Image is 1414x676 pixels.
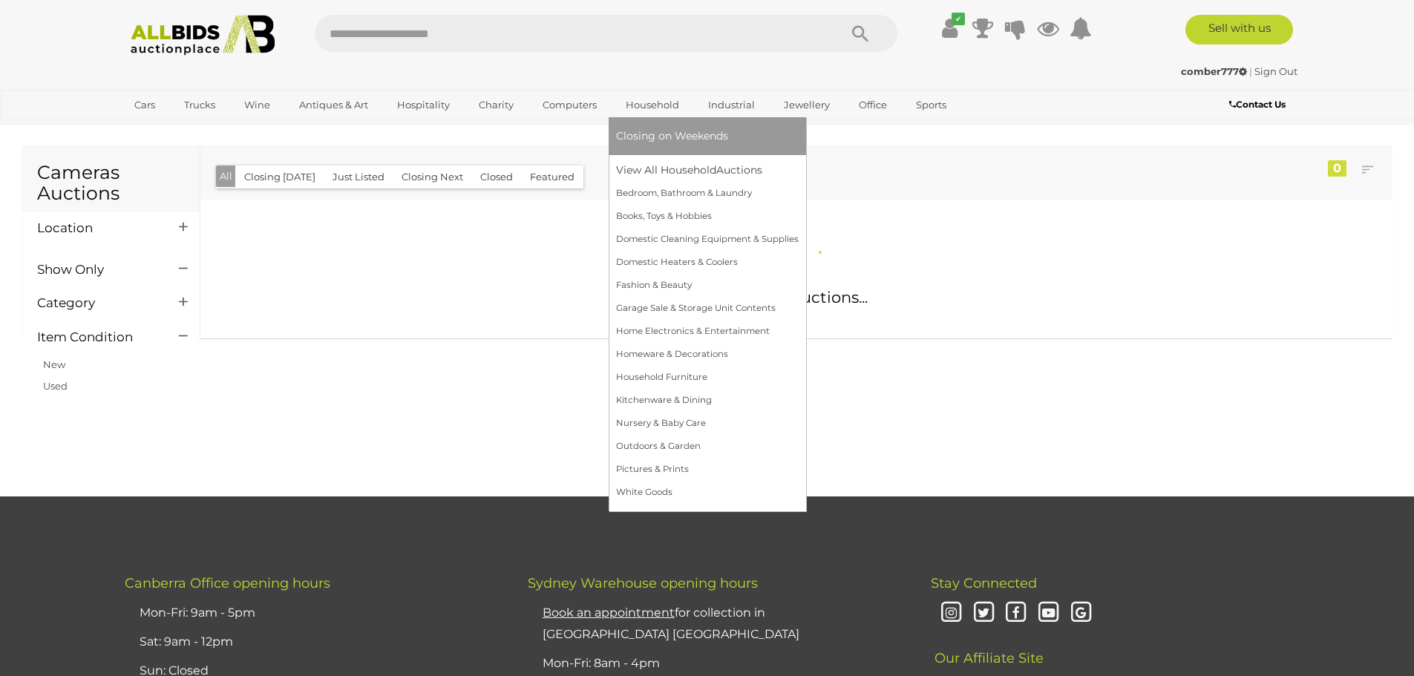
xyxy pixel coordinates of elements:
a: Jewellery [774,93,839,117]
button: Closing [DATE] [235,165,324,188]
button: Just Listed [324,165,393,188]
i: Youtube [1035,600,1061,626]
a: Sell with us [1185,15,1293,45]
h4: Item Condition [37,330,157,344]
a: Sign Out [1254,65,1297,77]
a: Contact Us [1229,96,1289,113]
a: Used [43,380,68,392]
a: Computers [533,93,606,117]
strong: comber777 [1181,65,1247,77]
span: Stay Connected [931,575,1037,591]
li: Sat: 9am - 12pm [136,628,491,657]
h4: Category [37,296,157,310]
a: Antiques & Art [289,93,378,117]
i: Facebook [1003,600,1029,626]
h4: Show Only [37,263,157,277]
span: Canberra Office opening hours [125,575,330,591]
button: All [216,165,236,187]
h1: Cameras Auctions [37,163,185,203]
a: [GEOGRAPHIC_DATA] [125,117,249,142]
a: Sports [906,93,956,117]
img: Allbids.com.au [122,15,284,56]
h4: Location [37,221,157,235]
button: Closed [471,165,522,188]
i: ✔ [952,13,965,25]
span: Our Affiliate Site [931,628,1044,666]
b: Contact Us [1229,99,1286,110]
button: Search [823,15,897,52]
i: Instagram [938,600,964,626]
a: Trucks [174,93,225,117]
i: Twitter [971,600,997,626]
span: | [1249,65,1252,77]
a: ✔ [939,15,961,42]
span: Sydney Warehouse opening hours [528,575,758,591]
a: comber777 [1181,65,1249,77]
a: Industrial [698,93,765,117]
a: Charity [469,93,523,117]
a: Hospitality [387,93,459,117]
a: Household [616,93,689,117]
u: Book an appointment [543,606,675,620]
i: Google [1068,600,1094,626]
button: Featured [521,165,583,188]
a: Office [849,93,897,117]
a: Book an appointmentfor collection in [GEOGRAPHIC_DATA] [GEOGRAPHIC_DATA] [543,606,799,641]
a: New [43,358,65,370]
button: Closing Next [393,165,472,188]
a: Wine [235,93,280,117]
div: 0 [1328,160,1346,177]
a: Cars [125,93,165,117]
li: Mon-Fri: 9am - 5pm [136,599,491,628]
